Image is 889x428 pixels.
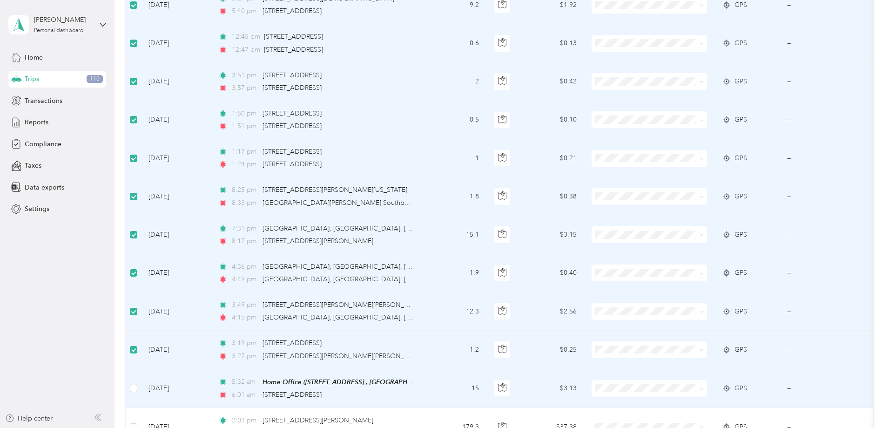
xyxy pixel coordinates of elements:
[141,63,211,101] td: [DATE]
[519,24,584,62] td: $0.13
[25,183,64,192] span: Data exports
[263,224,471,232] span: [GEOGRAPHIC_DATA], [GEOGRAPHIC_DATA], [GEOGRAPHIC_DATA]
[5,414,53,423] button: Help center
[734,345,747,355] span: GPS
[734,191,747,202] span: GPS
[263,263,471,271] span: [GEOGRAPHIC_DATA], [GEOGRAPHIC_DATA], [GEOGRAPHIC_DATA]
[263,416,373,424] span: [STREET_ADDRESS][PERSON_NAME]
[519,254,584,292] td: $0.40
[519,216,584,254] td: $3.15
[232,338,258,348] span: 3:19 pm
[734,153,747,163] span: GPS
[425,331,486,369] td: 1.2
[780,331,864,369] td: --
[34,15,92,25] div: [PERSON_NAME]
[780,24,864,62] td: --
[425,177,486,216] td: 1.8
[734,230,747,240] span: GPS
[232,70,258,81] span: 3:51 pm
[780,369,864,408] td: --
[232,159,258,170] span: 1:24 pm
[263,71,322,79] span: [STREET_ADDRESS]
[519,63,584,101] td: $0.42
[87,75,103,83] span: 110
[425,101,486,139] td: 0.5
[734,306,747,317] span: GPS
[425,254,486,292] td: 1.9
[425,292,486,331] td: 12.3
[141,139,211,177] td: [DATE]
[263,237,373,245] span: [STREET_ADDRESS][PERSON_NAME]
[734,268,747,278] span: GPS
[734,115,747,125] span: GPS
[263,352,425,360] span: [STREET_ADDRESS][PERSON_NAME][PERSON_NAME]
[780,101,864,139] td: --
[34,28,84,34] div: Personal dashboard
[141,101,211,139] td: [DATE]
[780,63,864,101] td: --
[263,339,322,347] span: [STREET_ADDRESS]
[232,45,260,55] span: 12:47 pm
[264,46,323,54] span: [STREET_ADDRESS]
[263,122,322,130] span: [STREET_ADDRESS]
[25,204,49,214] span: Settings
[519,101,584,139] td: $0.10
[25,53,43,62] span: Home
[141,331,211,369] td: [DATE]
[232,121,258,131] span: 1:51 pm
[232,236,258,246] span: 8:17 pm
[780,292,864,331] td: --
[425,139,486,177] td: 1
[837,376,889,428] iframe: Everlance-gr Chat Button Frame
[519,177,584,216] td: $0.38
[263,313,471,321] span: [GEOGRAPHIC_DATA], [GEOGRAPHIC_DATA], [GEOGRAPHIC_DATA]
[263,186,407,194] span: [STREET_ADDRESS][PERSON_NAME][US_STATE]
[263,391,322,399] span: [STREET_ADDRESS]
[25,117,48,127] span: Reports
[425,216,486,254] td: 15.1
[141,369,211,408] td: [DATE]
[734,38,747,48] span: GPS
[232,415,258,426] span: 2:03 pm
[519,331,584,369] td: $0.25
[232,6,258,16] span: 5:40 pm
[263,7,322,15] span: [STREET_ADDRESS]
[734,76,747,87] span: GPS
[232,377,258,387] span: 5:32 am
[232,351,258,361] span: 3:27 pm
[141,177,211,216] td: [DATE]
[425,369,486,408] td: 15
[232,313,258,323] span: 4:15 pm
[519,369,584,408] td: $3.13
[263,148,322,156] span: [STREET_ADDRESS]
[232,300,258,310] span: 3:49 pm
[734,383,747,394] span: GPS
[232,83,258,93] span: 3:57 pm
[141,216,211,254] td: [DATE]
[232,390,258,400] span: 6:01 am
[263,84,322,92] span: [STREET_ADDRESS]
[232,185,258,195] span: 8:25 pm
[25,139,61,149] span: Compliance
[780,139,864,177] td: --
[780,177,864,216] td: --
[232,224,258,234] span: 7:31 pm
[780,254,864,292] td: --
[232,147,258,157] span: 1:17 pm
[25,161,41,170] span: Taxes
[141,24,211,62] td: [DATE]
[141,254,211,292] td: [DATE]
[232,274,258,285] span: 4:49 pm
[141,292,211,331] td: [DATE]
[263,160,322,168] span: [STREET_ADDRESS]
[232,262,258,272] span: 4:36 pm
[780,216,864,254] td: --
[263,378,505,386] span: Home Office ([STREET_ADDRESS] , [GEOGRAPHIC_DATA], [GEOGRAPHIC_DATA])
[425,24,486,62] td: 0.6
[25,96,62,106] span: Transactions
[232,32,260,42] span: 12:45 pm
[263,301,425,309] span: [STREET_ADDRESS][PERSON_NAME][PERSON_NAME]
[519,139,584,177] td: $0.21
[263,109,322,117] span: [STREET_ADDRESS]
